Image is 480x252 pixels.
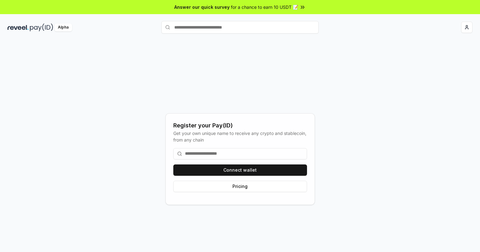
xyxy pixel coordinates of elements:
button: Pricing [173,181,307,192]
img: pay_id [30,24,53,31]
span: Answer our quick survey [174,4,230,10]
img: reveel_dark [8,24,29,31]
span: for a chance to earn 10 USDT 📝 [231,4,298,10]
button: Connect wallet [173,164,307,176]
div: Alpha [54,24,72,31]
div: Get your own unique name to receive any crypto and stablecoin, from any chain [173,130,307,143]
div: Register your Pay(ID) [173,121,307,130]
